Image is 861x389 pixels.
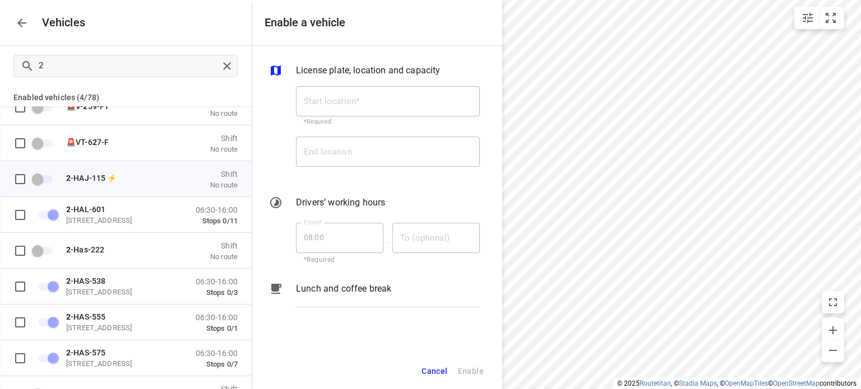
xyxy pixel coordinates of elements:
p: *Required [304,255,376,266]
p: 06:30-16:00 [196,312,238,321]
div: Cannot edit in view mode [9,239,31,261]
div: Cannot edit in view mode [9,275,31,297]
div: Cannot edit in view mode [9,96,31,118]
p: Stops 0/3 [196,288,238,297]
span: Cannot edit in view mode [31,347,59,368]
p: [STREET_ADDRESS] [66,359,178,368]
a: Stadia Maps [679,379,717,387]
li: © 2025 , © , © © contributors [617,379,857,387]
span: Cannot edit in view mode [31,311,59,332]
a: OpenStreetMap [773,379,820,387]
button: Map settings [797,7,819,29]
p: Shift [210,97,238,106]
p: Drivers’ working hours [296,196,385,209]
b: 2 [66,276,71,285]
span: -HAS-555 [66,312,105,321]
span: Cannot edit in view mode [31,132,59,153]
b: 2 [66,173,71,182]
span: Cannot edit in view mode [31,275,59,297]
p: — [383,238,392,247]
p: Lunch and coffee break [296,282,391,296]
div: License plate, location and capacity [269,64,480,79]
b: 2 [66,348,71,357]
p: 06:30-16:00 [196,276,238,285]
b: 2 [92,137,97,146]
p: 06:30-16:00 [196,348,238,357]
p: [STREET_ADDRESS] [66,287,178,296]
b: 2 [83,101,87,110]
span: Cannot edit in view mode [31,204,59,225]
p: Stops 0/1 [196,324,238,332]
p: Shift [210,169,238,178]
p: Stops 0/11 [196,216,238,225]
div: Lunch and coffee break [269,282,480,316]
span: Cannot edit in view mode [31,96,59,118]
p: No route [210,144,238,153]
span: Cannot edit in view mode [31,240,59,261]
button: Fit zoom [820,7,842,29]
div: Cannot edit in view mode [9,311,31,333]
div: Cannot edit in view mode [9,203,31,226]
span: -Has-222 [66,245,104,254]
p: [STREET_ADDRESS] [66,215,178,224]
p: License plate, location and capacity [296,64,440,77]
span: -HAJ-115 ⚡ [66,173,117,182]
span: -HAS-575 [66,348,105,357]
div: Cannot edit in view mode [9,167,31,190]
p: Vehicles [33,16,86,29]
div: Cannot edit in view mode [9,132,31,154]
button: Cancel [416,360,452,383]
div: Drivers’ working hours [269,196,480,212]
p: 06:30-16:00 [196,205,238,214]
span: 🚨VT-6 7-F [66,137,109,146]
div: small contained button group [794,7,844,29]
div: Cannot edit in view mode [9,346,31,369]
p: Shift [210,241,238,250]
p: [STREET_ADDRESS] [66,323,178,332]
p: No route [210,180,238,189]
b: 2 [66,245,71,254]
span: Cancel [422,364,447,378]
b: 2 [66,312,71,321]
p: Shift [210,133,238,142]
span: 🚨V- 59-FT [66,101,109,110]
h5: Enable a vehicle [265,16,345,29]
p: No route [210,109,238,118]
a: Routetitan [640,379,671,387]
b: 2 [66,204,71,213]
span: -HAL-601 [66,204,105,213]
a: OpenMapTiles [725,379,768,387]
span: -HAS-538 [66,276,105,285]
p: Stops 0/7 [196,359,238,368]
p: *Required [304,118,472,125]
p: No route [210,252,238,261]
input: Search vehicles [39,57,219,74]
span: Cannot edit in view mode [31,168,59,189]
